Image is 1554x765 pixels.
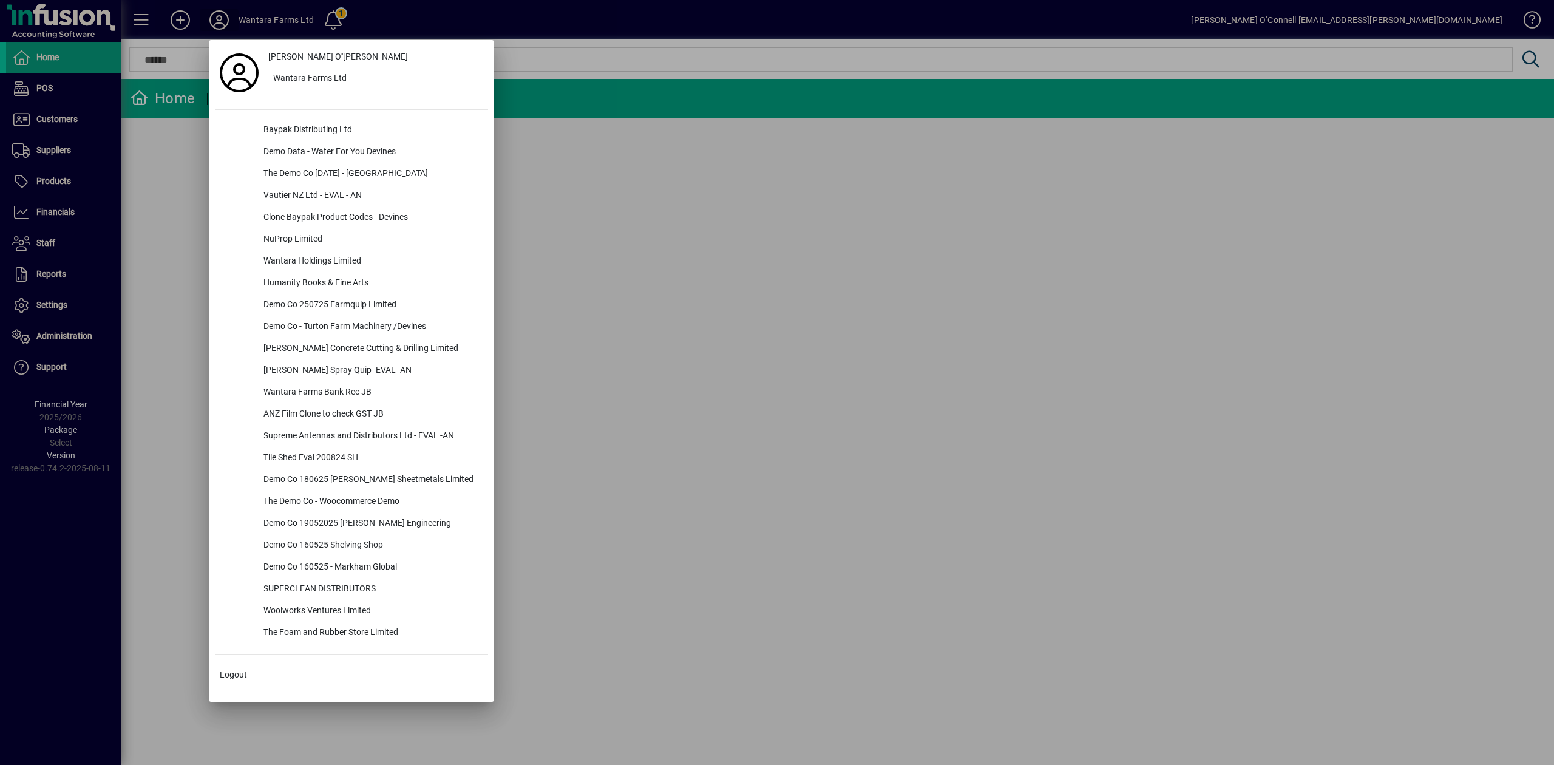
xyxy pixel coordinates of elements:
[215,535,488,557] button: Demo Co 160525 Shelving Shop
[215,382,488,404] button: Wantara Farms Bank Rec JB
[254,229,488,251] div: NuProp Limited
[215,426,488,447] button: Supreme Antennas and Distributors Ltd - EVAL -AN
[254,382,488,404] div: Wantara Farms Bank Rec JB
[254,185,488,207] div: Vautier NZ Ltd - EVAL - AN
[215,557,488,579] button: Demo Co 160525 - Markham Global
[215,273,488,294] button: Humanity Books & Fine Arts
[220,668,247,681] span: Logout
[215,163,488,185] button: The Demo Co [DATE] - [GEOGRAPHIC_DATA]
[254,469,488,491] div: Demo Co 180625 [PERSON_NAME] Sheetmetals Limited
[215,62,263,84] a: Profile
[215,622,488,644] button: The Foam and Rubber Store Limited
[254,622,488,644] div: The Foam and Rubber Store Limited
[215,404,488,426] button: ANZ Film Clone to check GST JB
[254,163,488,185] div: The Demo Co [DATE] - [GEOGRAPHIC_DATA]
[215,469,488,491] button: Demo Co 180625 [PERSON_NAME] Sheetmetals Limited
[254,360,488,382] div: [PERSON_NAME] Spray Quip -EVAL -AN
[215,316,488,338] button: Demo Co - Turton Farm Machinery /Devines
[263,68,488,90] button: Wantara Farms Ltd
[254,338,488,360] div: [PERSON_NAME] Concrete Cutting & Drilling Limited
[215,579,488,600] button: SUPERCLEAN DISTRIBUTORS
[254,251,488,273] div: Wantara Holdings Limited
[215,338,488,360] button: [PERSON_NAME] Concrete Cutting & Drilling Limited
[215,491,488,513] button: The Demo Co - Woocommerce Demo
[254,535,488,557] div: Demo Co 160525 Shelving Shop
[254,273,488,294] div: Humanity Books & Fine Arts
[254,426,488,447] div: Supreme Antennas and Distributors Ltd - EVAL -AN
[215,600,488,622] button: Woolworks Ventures Limited
[215,360,488,382] button: [PERSON_NAME] Spray Quip -EVAL -AN
[215,207,488,229] button: Clone Baypak Product Codes - Devines
[268,50,408,63] span: [PERSON_NAME] O''[PERSON_NAME]
[254,141,488,163] div: Demo Data - Water For You Devines
[254,316,488,338] div: Demo Co - Turton Farm Machinery /Devines
[215,141,488,163] button: Demo Data - Water For You Devines
[215,664,488,686] button: Logout
[254,404,488,426] div: ANZ Film Clone to check GST JB
[215,294,488,316] button: Demo Co 250725 Farmquip Limited
[215,251,488,273] button: Wantara Holdings Limited
[215,120,488,141] button: Baypak Distributing Ltd
[254,447,488,469] div: Tile Shed Eval 200824 SH
[254,513,488,535] div: Demo Co 19052025 [PERSON_NAME] Engineering
[254,120,488,141] div: Baypak Distributing Ltd
[215,447,488,469] button: Tile Shed Eval 200824 SH
[215,513,488,535] button: Demo Co 19052025 [PERSON_NAME] Engineering
[215,185,488,207] button: Vautier NZ Ltd - EVAL - AN
[263,46,488,68] a: [PERSON_NAME] O''[PERSON_NAME]
[254,491,488,513] div: The Demo Co - Woocommerce Demo
[254,600,488,622] div: Woolworks Ventures Limited
[254,294,488,316] div: Demo Co 250725 Farmquip Limited
[215,229,488,251] button: NuProp Limited
[254,579,488,600] div: SUPERCLEAN DISTRIBUTORS
[254,207,488,229] div: Clone Baypak Product Codes - Devines
[254,557,488,579] div: Demo Co 160525 - Markham Global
